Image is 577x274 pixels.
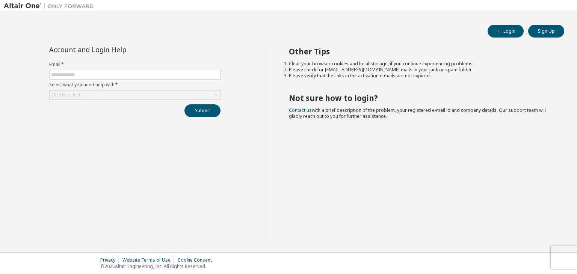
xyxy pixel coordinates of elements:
label: Select what you need help with [49,82,221,88]
li: Please check for [EMAIL_ADDRESS][DOMAIN_NAME] mails in your junk or spam folder. [289,67,551,73]
span: with a brief description of the problem, your registered e-mail id and company details. Our suppo... [289,107,546,119]
img: Altair One [4,2,98,10]
div: Click to select [51,92,80,98]
a: Contact us [289,107,312,113]
label: Email [49,62,221,68]
div: Privacy [100,257,122,263]
li: Please verify that the links in the activation e-mails are not expired. [289,73,551,79]
div: Website Terms of Use [122,257,178,263]
button: Sign Up [528,25,564,38]
h2: Other Tips [289,47,551,56]
h2: Not sure how to login? [289,93,551,103]
button: Submit [184,104,221,117]
div: Account and Login Help [49,47,186,53]
li: Clear your browser cookies and local storage, if you continue experiencing problems. [289,61,551,67]
div: Cookie Consent [178,257,216,263]
div: Click to select [50,90,220,99]
button: Login [488,25,524,38]
p: © 2025 Altair Engineering, Inc. All Rights Reserved. [100,263,216,269]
